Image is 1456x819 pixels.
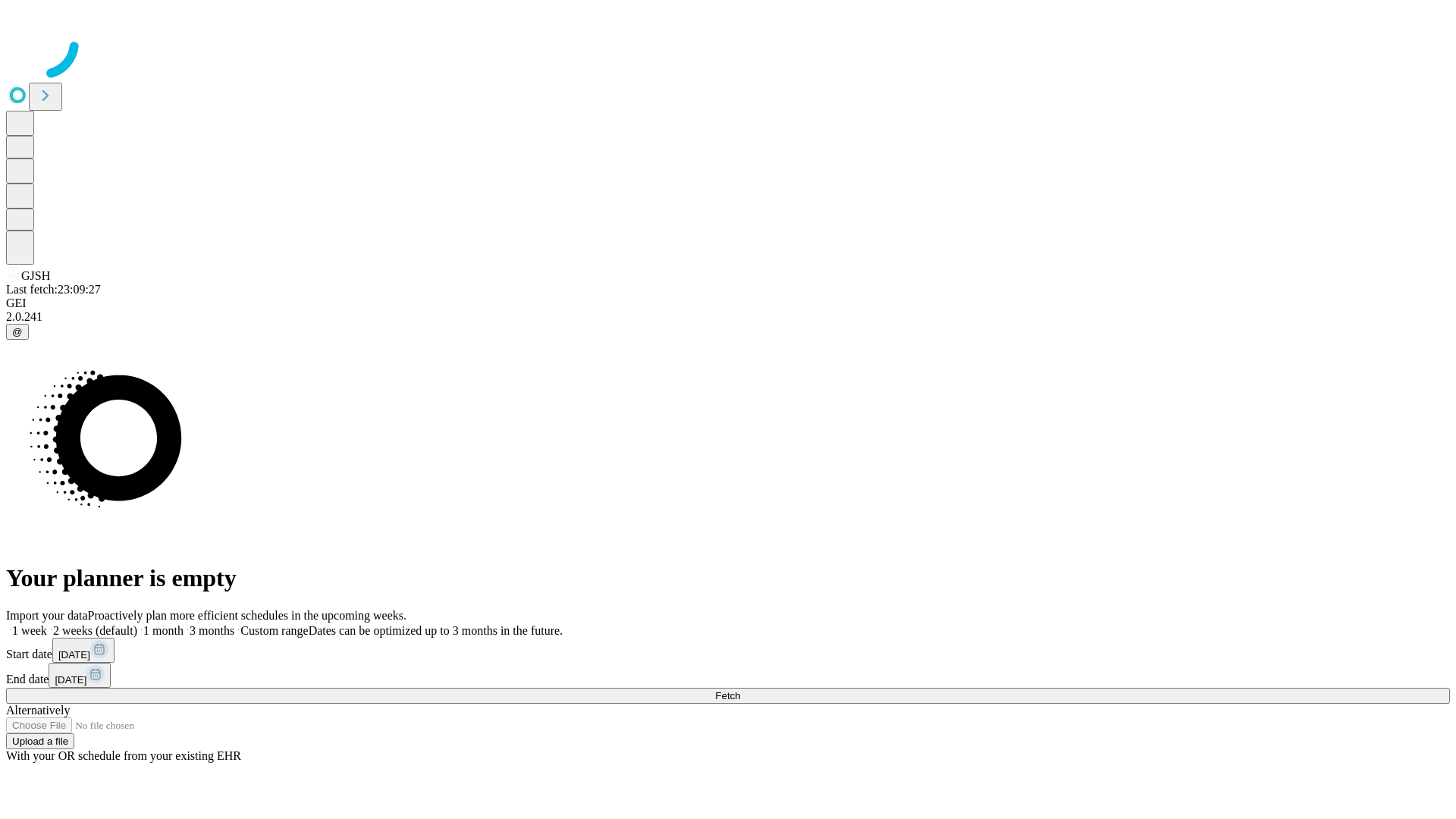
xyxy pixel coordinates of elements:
[309,624,563,637] span: Dates can be optimized up to 3 months in the future.
[6,704,70,717] span: Alternatively
[53,624,137,637] span: 2 weeks (default)
[12,624,47,637] span: 1 week
[88,609,406,622] span: Proactively plan more efficient schedules in the upcoming weeks.
[6,688,1450,704] button: Fetch
[6,283,101,296] span: Last fetch: 23:09:27
[55,674,86,686] span: [DATE]
[6,609,88,622] span: Import your data
[6,638,1450,663] div: Start date
[6,310,1450,324] div: 2.0.241
[143,624,184,637] span: 1 month
[6,297,1450,310] div: GEI
[21,269,50,282] span: GJSH
[240,624,308,637] span: Custom range
[12,326,23,337] span: @
[715,690,740,701] span: Fetch
[58,649,90,661] span: [DATE]
[6,564,1450,592] h1: Your planner is empty
[6,324,29,340] button: @
[6,749,241,762] span: With your OR schedule from your existing EHR
[6,663,1450,688] div: End date
[52,638,115,663] button: [DATE]
[190,624,234,637] span: 3 months
[6,733,74,749] button: Upload a file
[49,663,111,688] button: [DATE]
